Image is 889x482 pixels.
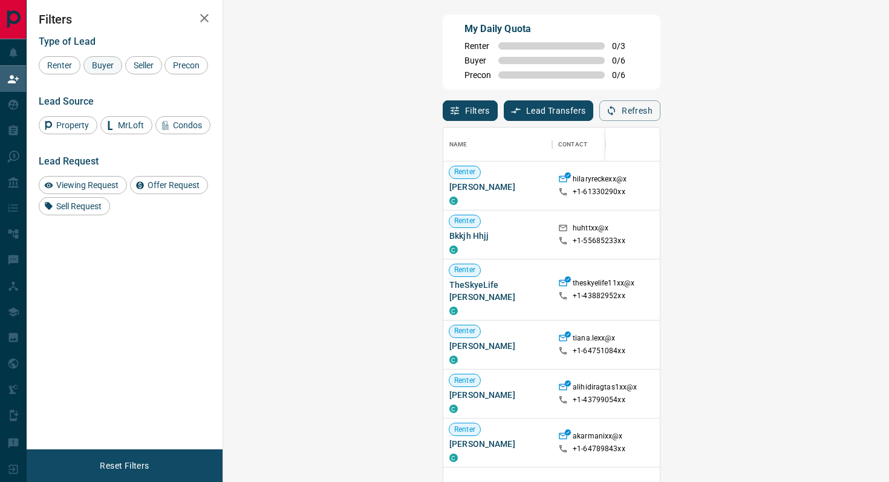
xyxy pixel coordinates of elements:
[573,278,634,291] p: theskyelife11xx@x
[449,376,480,386] span: Renter
[52,201,106,211] span: Sell Request
[114,120,148,130] span: MrLoft
[52,180,123,190] span: Viewing Request
[39,96,94,107] span: Lead Source
[449,454,458,462] div: condos.ca
[573,291,625,301] p: +1- 43882952xx
[573,346,625,356] p: +1- 64751084xx
[88,60,118,70] span: Buyer
[449,216,480,226] span: Renter
[449,307,458,315] div: condos.ca
[169,120,206,130] span: Condos
[449,340,546,352] span: [PERSON_NAME]
[449,167,480,177] span: Renter
[449,128,467,161] div: Name
[92,455,157,476] button: Reset Filters
[573,395,625,405] p: +1- 43799054xx
[573,431,623,444] p: akarmanixx@x
[464,41,491,51] span: Renter
[39,12,210,27] h2: Filters
[449,356,458,364] div: condos.ca
[169,60,204,70] span: Precon
[39,197,110,215] div: Sell Request
[39,116,97,134] div: Property
[164,56,208,74] div: Precon
[612,56,639,65] span: 0 / 6
[39,36,96,47] span: Type of Lead
[573,333,616,346] p: tiana.lexx@x
[573,382,637,395] p: alihidiragtas1xx@x
[39,155,99,167] span: Lead Request
[558,128,587,161] div: Contact
[83,56,122,74] div: Buyer
[155,116,210,134] div: Condos
[449,405,458,413] div: condos.ca
[449,197,458,205] div: condos.ca
[573,187,625,197] p: +1- 61330290xx
[449,279,546,303] span: TheSkyeLife [PERSON_NAME]
[573,236,625,246] p: +1- 55685233xx
[39,56,80,74] div: Renter
[449,265,480,275] span: Renter
[504,100,594,121] button: Lead Transfers
[449,438,546,450] span: [PERSON_NAME]
[449,181,546,193] span: [PERSON_NAME]
[599,100,660,121] button: Refresh
[464,22,639,36] p: My Daily Quota
[449,326,480,336] span: Renter
[39,176,127,194] div: Viewing Request
[130,176,208,194] div: Offer Request
[464,70,491,80] span: Precon
[443,100,498,121] button: Filters
[573,174,627,187] p: hilaryreckexx@x
[573,223,608,236] p: huhttxx@x
[143,180,204,190] span: Offer Request
[449,230,546,242] span: Bkkjh Hhjj
[464,56,491,65] span: Buyer
[449,389,546,401] span: [PERSON_NAME]
[125,56,162,74] div: Seller
[612,41,639,51] span: 0 / 3
[449,425,480,435] span: Renter
[43,60,76,70] span: Renter
[449,246,458,254] div: condos.ca
[100,116,152,134] div: MrLoft
[552,128,649,161] div: Contact
[443,128,552,161] div: Name
[52,120,93,130] span: Property
[129,60,158,70] span: Seller
[612,70,639,80] span: 0 / 6
[573,444,625,454] p: +1- 64789843xx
